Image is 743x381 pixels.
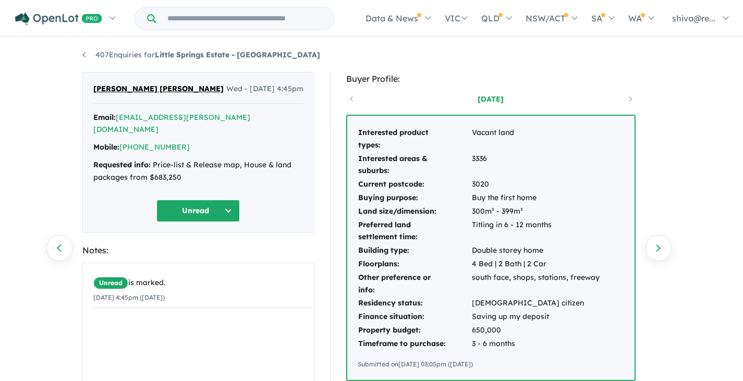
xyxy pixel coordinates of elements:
[471,178,600,191] td: 3020
[471,191,600,205] td: Buy the first home
[163,124,170,135] button: Copy
[471,297,600,310] td: [DEMOGRAPHIC_DATA] citizen
[82,243,314,257] div: Notes:
[471,205,600,218] td: 300m² - 399m²
[93,160,151,169] strong: Requested info:
[156,200,240,222] button: Unread
[471,324,600,337] td: 650,000
[358,191,471,205] td: Buying purpose:
[155,50,320,59] strong: Little Springs Estate - [GEOGRAPHIC_DATA]
[226,83,303,95] span: Wed - [DATE] 4:45pm
[358,257,471,271] td: Floorplans:
[346,72,636,86] div: Buyer Profile:
[358,337,471,351] td: Timeframe to purchase:
[358,178,471,191] td: Current postcode:
[82,50,320,59] a: 407Enquiries forLittle Springs Estate - [GEOGRAPHIC_DATA]
[93,293,165,301] small: [DATE] 4:45pm ([DATE])
[672,13,715,23] span: shiva@re...
[194,142,202,153] button: Copy
[358,126,471,152] td: Interested product types:
[471,152,600,178] td: 3336
[15,13,102,26] img: Openlot PRO Logo White
[471,257,600,271] td: 4 Bed | 2 Bath | 2 Car
[358,324,471,337] td: Property budget:
[446,94,535,104] a: [DATE]
[471,218,600,244] td: Titling in 6 - 12 months
[358,297,471,310] td: Residency status:
[358,205,471,218] td: Land size/dimension:
[358,244,471,257] td: Building type:
[93,113,250,134] a: [EMAIL_ADDRESS][PERSON_NAME][DOMAIN_NAME]
[471,337,600,351] td: 3 - 6 months
[471,310,600,324] td: Saving up my deposit
[471,126,600,152] td: Vacant land
[358,359,624,370] div: Submitted on [DATE] 03:05pm ([DATE])
[93,159,303,184] div: Price-list & Release map, House & land packages from $683,250
[158,7,332,30] input: Try estate name, suburb, builder or developer
[358,218,471,244] td: Preferred land settlement time:
[93,142,119,152] strong: Mobile:
[93,83,224,95] span: [PERSON_NAME] [PERSON_NAME]
[93,277,128,289] span: Unread
[471,244,600,257] td: Double storey home
[471,271,600,297] td: south face, shops, stations, freeway
[93,113,116,122] strong: Email:
[358,310,471,324] td: Finance situation:
[93,277,311,289] div: is marked.
[358,271,471,297] td: Other preference or info:
[358,152,471,178] td: Interested areas & suburbs:
[119,142,190,152] a: [PHONE_NUMBER]
[82,49,661,62] nav: breadcrumb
